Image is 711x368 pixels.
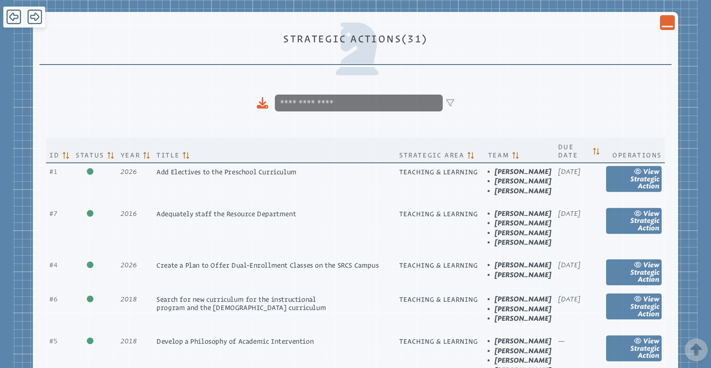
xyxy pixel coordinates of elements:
[399,210,478,218] span: Teaching & Learning
[495,296,551,303] li: [PERSON_NAME]
[49,210,58,218] span: 7
[558,337,565,345] span: —
[606,336,662,361] a: view Strategic Action
[606,208,662,234] a: view Strategic Action
[643,209,660,217] span: view
[606,294,662,319] a: view Strategic Action
[495,168,551,176] li: [PERSON_NAME]
[495,220,551,227] li: [PERSON_NAME]
[495,229,551,237] li: [PERSON_NAME]
[643,261,660,269] span: view
[156,210,296,218] span: Adequately staff the Resource Department
[495,187,551,195] li: [PERSON_NAME]
[643,168,660,176] span: view
[606,259,662,285] a: view Strategic Action
[121,295,137,303] span: 2018
[156,262,379,269] span: Create a Plan to Offer Dual-Enrollment Classes on the SRCS Campus
[399,149,464,159] span: Strategic Area
[495,347,551,355] li: [PERSON_NAME]
[630,217,660,232] span: Strategic Action
[121,149,140,159] span: Year
[643,295,660,303] span: view
[488,149,509,159] span: Team
[156,296,326,311] span: Search for new curriculum for the instructional program and the [DEMOGRAPHIC_DATA] curriculum
[495,338,551,345] li: [PERSON_NAME]
[156,149,179,159] span: Title
[495,239,551,246] li: [PERSON_NAME]
[121,168,137,176] span: 2026
[121,261,137,269] span: 2026
[558,168,581,176] span: [DATE]
[630,175,660,190] span: Strategic Action
[630,303,660,318] span: Strategic Action
[495,315,551,322] li: [PERSON_NAME]
[690,340,703,360] button: Scroll Top
[558,261,581,269] span: [DATE]
[558,295,581,303] span: [DATE]
[630,344,660,359] span: Strategic Action
[121,210,137,218] span: 2016
[43,33,668,44] h1: Strategic Actions
[495,306,551,313] li: [PERSON_NAME]
[49,149,59,159] span: Id
[612,149,662,159] span: Operations
[606,166,662,192] a: view Strategic Action
[49,337,58,345] span: 5
[399,262,478,269] span: Teaching & Learning
[402,33,428,44] span: (31)
[630,268,660,283] span: Strategic Action
[643,337,660,345] span: view
[399,168,478,176] span: Teaching & Learning
[399,296,478,303] span: Teaching & Learning
[495,210,551,218] li: [PERSON_NAME]
[121,337,137,345] span: 2018
[495,357,551,364] li: [PERSON_NAME]
[76,149,104,159] span: Status
[558,210,581,218] span: [DATE]
[495,178,551,185] li: [PERSON_NAME]
[495,262,551,269] li: [PERSON_NAME]
[257,97,268,109] div: Download to CSV
[399,338,478,345] span: Teaching & Learning
[156,168,297,176] span: Add Electives to the Preschool Curriculum
[49,168,58,176] span: 1
[558,141,590,159] span: Due Date
[49,295,58,303] span: 6
[49,261,57,269] span: 4
[28,9,42,25] span: Forward
[156,338,314,345] span: Develop a Philosophy of Academic Intervention
[495,271,551,279] li: [PERSON_NAME]
[7,9,21,25] span: Back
